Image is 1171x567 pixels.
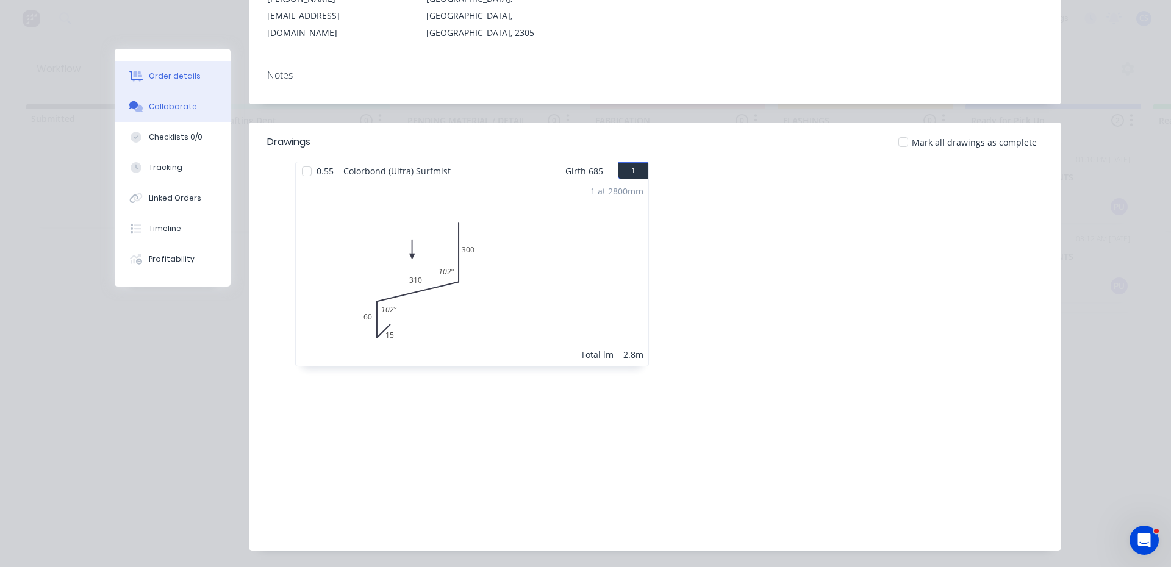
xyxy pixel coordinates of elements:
div: Drawings [267,135,310,149]
button: Collaborate [115,91,231,122]
button: Order details [115,61,231,91]
div: Collaborate [149,101,197,112]
div: Notes [267,70,1043,81]
div: 1 at 2800mm [590,185,643,198]
button: Profitability [115,244,231,274]
button: Linked Orders [115,183,231,213]
span: Colorbond (Ultra) Surfmist [338,162,456,180]
div: Profitability [149,254,195,265]
button: Checklists 0/0 [115,122,231,152]
span: Mark all drawings as complete [912,136,1037,149]
button: 1 [618,162,648,179]
div: 01560310300102º102º1 at 2800mmTotal lm2.8m [296,180,648,366]
button: Tracking [115,152,231,183]
div: Tracking [149,162,182,173]
div: Total lm [581,348,614,361]
div: Checklists 0/0 [149,132,202,143]
span: 0.55 [312,162,338,180]
span: Girth 685 [565,162,603,180]
div: Timeline [149,223,181,234]
div: Linked Orders [149,193,201,204]
div: 2.8m [623,348,643,361]
button: Timeline [115,213,231,244]
iframe: Intercom live chat [1130,526,1159,555]
div: Order details [149,71,201,82]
